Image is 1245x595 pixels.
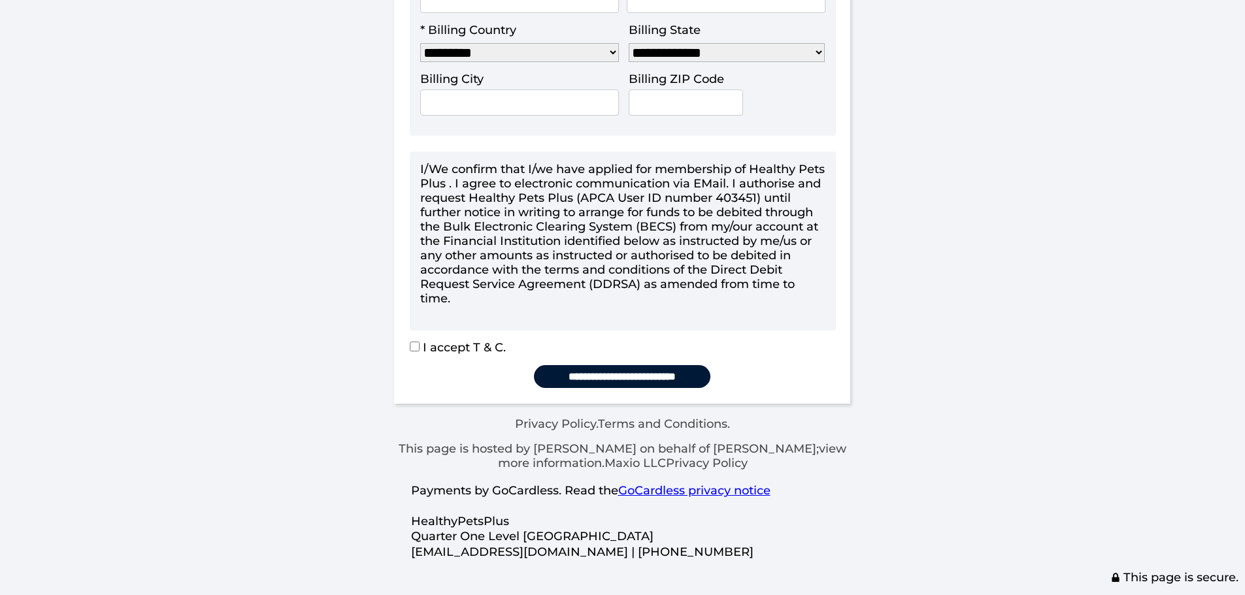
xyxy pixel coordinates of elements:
a: GoCardless privacy notice [618,483,771,498]
a: view more information. [498,442,847,470]
div: I/We confirm that I/we have applied for membership of Healthy Pets Plus . I agree to electronic c... [420,162,825,306]
p: Payments by GoCardless. Read the HealthyPetsPlus Quarter One Level [GEOGRAPHIC_DATA] [EMAIL_ADDRE... [394,470,852,575]
a: Terms and Conditions [598,417,727,431]
p: This page is hosted by [PERSON_NAME] on behalf of [PERSON_NAME]; Maxio LLC [394,442,852,470]
label: I accept T & C. [410,340,506,355]
label: * Billing Country [420,23,516,37]
span: This page is secure. [1110,570,1238,585]
div: . . [394,417,852,470]
label: Billing State [629,23,701,37]
label: Billing ZIP Code [629,72,724,86]
a: Privacy Policy [666,456,748,470]
input: I accept T & C. [410,342,420,351]
a: Privacy Policy [515,417,596,431]
label: Billing City [420,72,484,86]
